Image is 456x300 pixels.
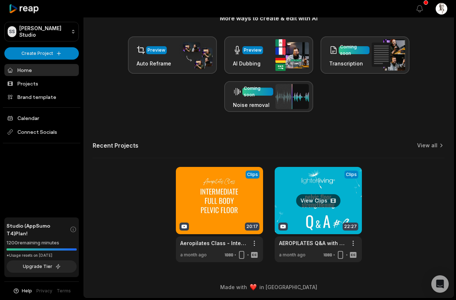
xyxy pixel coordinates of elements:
div: Preview [244,47,262,53]
span: Help [22,288,32,294]
a: Aeropilates Class - Intermediate Full Body Workout - [MEDICAL_DATA] (no music) [180,239,247,247]
a: Brand template [4,91,79,103]
a: Projects [4,77,79,89]
h3: Noise removal [233,101,273,109]
a: Calendar [4,112,79,124]
a: Home [4,64,79,76]
div: *Usage resets on [DATE] [7,253,77,258]
img: noise_removal.png [275,84,309,109]
a: Privacy [36,288,52,294]
img: heart emoji [250,284,257,291]
h3: Transcription [329,60,370,67]
div: SS [8,26,16,37]
div: Made with in [GEOGRAPHIC_DATA] [90,283,447,291]
div: Preview [148,47,165,53]
img: ai_dubbing.png [275,39,309,71]
h3: AI Dubbing [233,60,263,67]
span: Connect Socials [4,125,79,139]
h3: More ways to create & edit with AI [93,14,445,23]
div: 1200 remaining minutes [7,239,77,247]
a: Terms [57,288,71,294]
span: Studio (AppSumo T4) Plan! [7,222,70,237]
div: Open Intercom Messenger [431,275,449,293]
p: [PERSON_NAME] Studio [19,25,68,38]
img: transcription.png [372,39,405,71]
a: AEROPILATES Q&A with [PERSON_NAME] #9 • [MEDICAL_DATA] strenghtening [279,239,346,247]
h2: Recent Projects [93,142,138,149]
button: Help [13,288,32,294]
h3: Auto Reframe [137,60,171,67]
div: Coming soon [244,85,272,98]
a: View all [417,142,437,149]
button: Upgrade Tier [7,260,77,273]
button: Create Project [4,47,79,60]
div: Coming soon [340,44,368,57]
img: auto_reframe.png [179,41,213,69]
